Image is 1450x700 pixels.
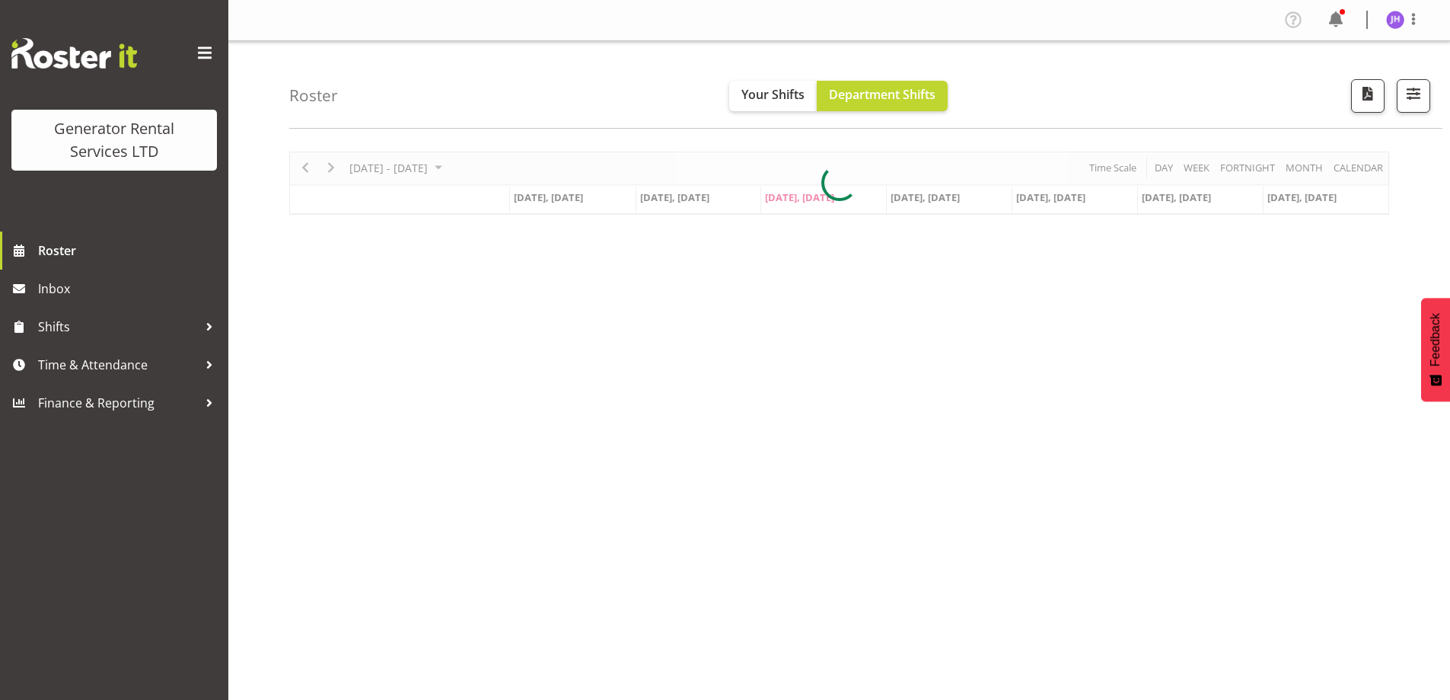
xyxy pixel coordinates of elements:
[38,239,221,262] span: Roster
[817,81,948,111] button: Department Shifts
[27,117,202,163] div: Generator Rental Services LTD
[11,38,137,69] img: Rosterit website logo
[729,81,817,111] button: Your Shifts
[1386,11,1404,29] img: james-hilhorst5206.jpg
[38,353,198,376] span: Time & Attendance
[829,86,935,103] span: Department Shifts
[38,277,221,300] span: Inbox
[1429,313,1442,366] span: Feedback
[38,315,198,338] span: Shifts
[741,86,805,103] span: Your Shifts
[38,392,198,414] span: Finance & Reporting
[1397,79,1430,113] button: Filter Shifts
[289,87,338,104] h4: Roster
[1421,298,1450,401] button: Feedback - Show survey
[1351,79,1385,113] button: Download a PDF of the roster according to the set date range.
